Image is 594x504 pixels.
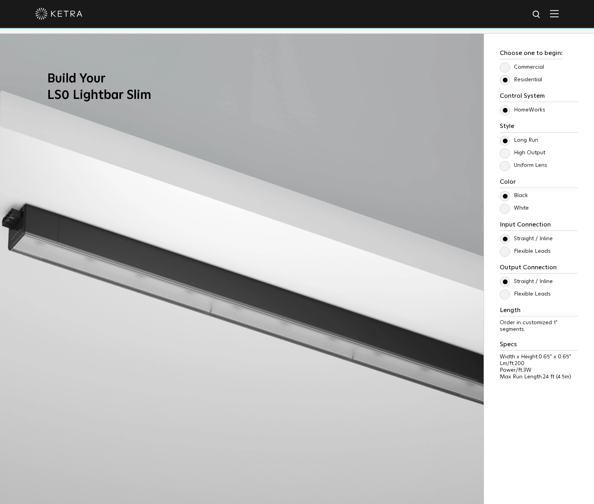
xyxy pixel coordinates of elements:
[543,374,571,380] span: 24 ft (4.5m)
[500,248,551,255] label: Flexible Leads
[500,162,547,169] label: Uniform Lens
[500,291,551,298] label: Flexible Leads
[523,367,532,373] span: 3W
[500,49,563,59] h3: Choose one to begin:
[532,10,542,20] img: search icon
[539,354,571,360] span: 0.65" x 0.65"
[500,137,538,144] label: Long Run
[500,107,545,113] label: HomeWorks
[500,341,578,351] h3: Specs
[500,77,542,83] label: Residential
[500,236,553,242] label: Straight / Inline
[500,354,578,360] p: Width x Height:
[500,367,578,374] p: Power/ft:
[500,320,557,332] span: Order in customized 1" segments.
[500,92,578,102] h3: Control System
[500,150,545,156] label: High Output
[35,8,82,20] img: ketra-logo-2019-white
[515,361,524,366] span: 200
[550,10,559,17] img: Hamburger%20Nav.svg
[500,221,578,231] h3: Input Connection
[500,374,578,380] p: Max Run Length:
[500,264,578,274] h3: Output Connection
[500,192,528,199] label: Black
[500,178,578,188] h3: Color
[500,64,544,71] label: Commercial
[500,278,553,285] label: Straight / Inline
[500,360,578,367] p: Lm/ft:
[500,122,578,132] h3: Style
[500,307,578,316] h3: Length
[500,205,529,212] label: White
